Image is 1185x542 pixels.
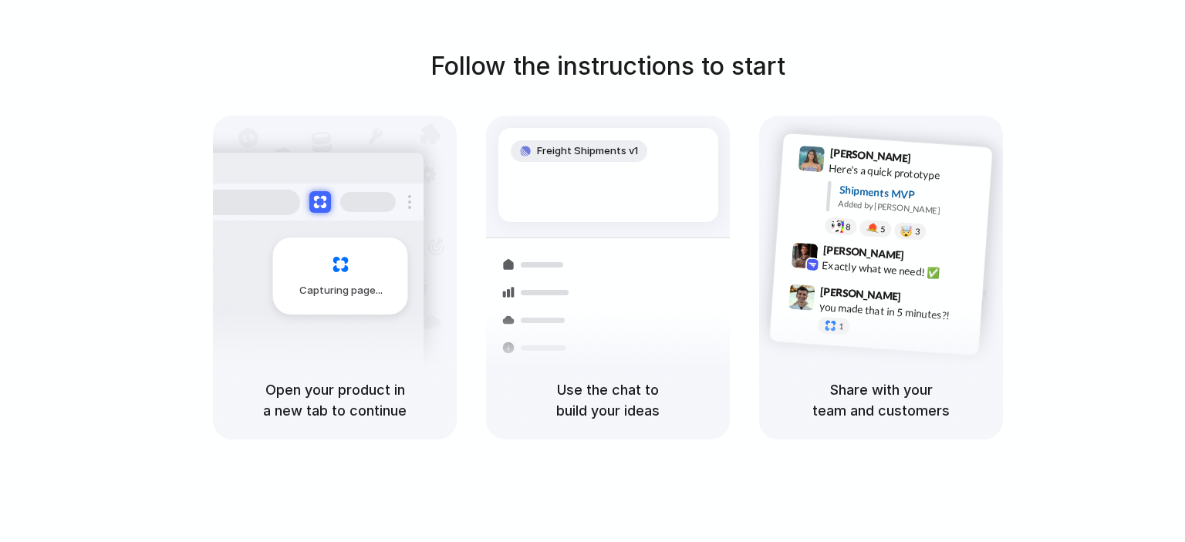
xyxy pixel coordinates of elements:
span: 8 [846,223,851,231]
span: 5 [880,225,886,234]
span: 9:47 AM [906,291,937,309]
div: Exactly what we need! ✅ [822,258,976,284]
span: [PERSON_NAME] [820,283,902,305]
h5: Open your product in a new tab to continue [231,379,438,421]
h5: Use the chat to build your ideas [505,379,711,421]
span: 9:42 AM [909,249,940,268]
div: Here's a quick prototype [829,160,983,187]
h1: Follow the instructions to start [430,48,785,85]
span: Capturing page [299,283,385,298]
div: 🤯 [900,226,913,237]
span: 3 [915,227,920,236]
span: 1 [839,322,844,331]
span: [PERSON_NAME] [822,241,904,264]
span: [PERSON_NAME] [829,144,911,167]
div: Shipments MVP [839,182,981,207]
div: you made that in 5 minutes?! [819,299,973,325]
span: 9:41 AM [916,152,947,170]
h5: Share with your team and customers [778,379,984,421]
span: Freight Shipments v1 [537,143,638,159]
div: Added by [PERSON_NAME] [838,197,980,220]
